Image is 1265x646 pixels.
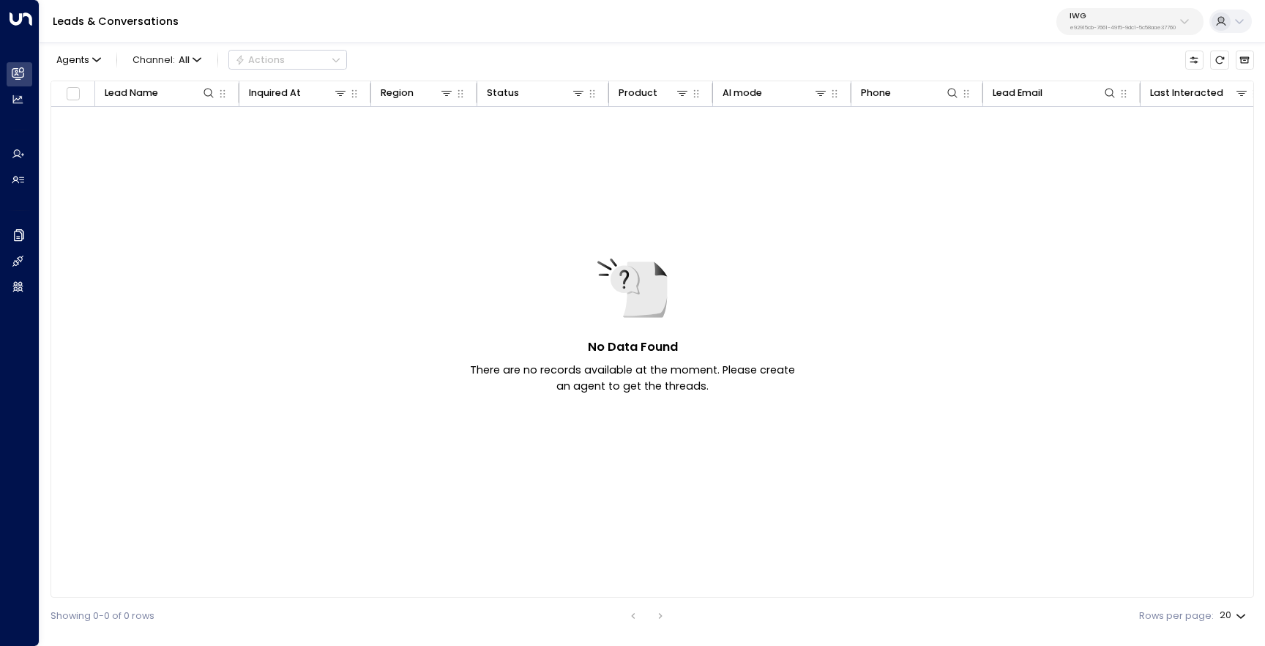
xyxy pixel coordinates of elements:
[723,85,829,101] div: AI mode
[861,85,891,101] div: Phone
[619,85,657,101] div: Product
[993,85,1118,101] div: Lead Email
[64,85,81,102] span: Toggle select all
[249,85,301,101] div: Inquired At
[1056,8,1204,35] button: IWGe92915cb-7661-49f5-9dc1-5c58aae37760
[51,609,154,623] div: Showing 0-0 of 0 rows
[1139,609,1214,623] label: Rows per page:
[1236,51,1254,69] button: Archived Leads
[1150,85,1250,101] div: Last Interacted
[228,50,347,70] div: Button group with a nested menu
[249,85,348,101] div: Inquired At
[381,85,455,101] div: Region
[127,51,206,69] span: Channel:
[588,338,678,356] h5: No Data Found
[723,85,762,101] div: AI mode
[53,14,179,29] a: Leads & Conversations
[1150,85,1223,101] div: Last Interacted
[993,85,1042,101] div: Lead Email
[468,363,797,394] p: There are no records available at the moment. Please create an agent to get the threads.
[51,51,105,69] button: Agents
[228,50,347,70] button: Actions
[105,85,217,101] div: Lead Name
[1070,25,1176,31] p: e92915cb-7661-49f5-9dc1-5c58aae37760
[1070,12,1176,21] p: IWG
[1210,51,1228,69] span: Refresh
[1220,606,1249,625] div: 20
[127,51,206,69] button: Channel:All
[105,85,158,101] div: Lead Name
[619,85,690,101] div: Product
[487,85,586,101] div: Status
[381,85,414,101] div: Region
[487,85,519,101] div: Status
[861,85,960,101] div: Phone
[179,55,190,65] span: All
[624,607,670,625] nav: pagination navigation
[235,54,286,66] div: Actions
[56,56,89,65] span: Agents
[1185,51,1204,69] button: Customize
